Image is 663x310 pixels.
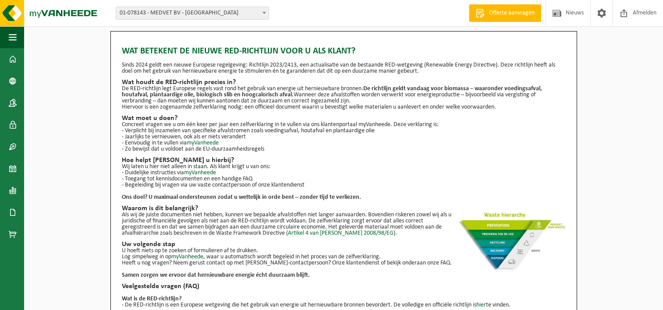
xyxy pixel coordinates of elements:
h2: Veelgestelde vragen (FAQ) [122,283,566,290]
p: U hoeft niets op te zoeken of formulieren af te drukken. Log simpelweg in op , waar u automatisch... [122,248,566,260]
p: - Toegang tot kennisdocumenten en een handige FAQ [122,176,566,182]
p: - Zo bewijst dat u voldoet aan de EU-duurzaamheidsregels [122,146,566,152]
p: - Jaarlijks te vernieuwen, ook als er niets verandert [122,134,566,140]
a: hier [476,302,486,308]
a: Offerte aanvragen [469,4,541,22]
strong: De richtlijn geldt vandaag voor biomassa – waaronder voedingsafval, houtafval, plantaardige olie,... [122,85,542,98]
b: Wat is de RED-richtlijn? [122,296,181,302]
p: Wij laten u hier niet alleen in staan. Als klant krijgt u van ons: [122,164,566,170]
span: 01-078143 - MEDVET BV - ANTWERPEN [116,7,269,19]
p: - De RED-richtlijn is een Europese wetgeving die het gebruik van energie uit hernieuwbare bronnen... [122,302,566,308]
span: 01-078143 - MEDVET BV - ANTWERPEN [116,7,269,20]
p: Concreet vragen we u om één keer per jaar een zelfverklaring in te vullen via ons klantenportaal ... [122,122,566,128]
h2: Uw volgende stap [122,241,566,248]
p: Hiervoor is een zogenaamde zelfverklaring nodig: een officieel document waarin u bevestigt welke ... [122,104,566,110]
a: myVanheede [171,254,203,260]
p: Sinds 2024 geldt een nieuwe Europese regelgeving: Richtlijn 2023/2413, een actualisatie van de be... [122,62,566,74]
h2: Waarom is dit belangrijk? [122,205,566,212]
span: Offerte aanvragen [487,9,537,18]
p: - Begeleiding bij vragen via uw vaste contactpersoon of onze klantendienst [122,182,566,188]
p: - Eenvoudig in te vullen via [122,140,566,146]
p: De RED-richtlijn legt Europese regels vast rond het gebruik van energie uit hernieuwbare bronnen.... [122,86,566,104]
h2: Wat houdt de RED-richtlijn precies in? [122,79,566,86]
a: Artikel 4 van [PERSON_NAME] 2008/98/EG [288,230,394,236]
b: Samen zorgen we ervoor dat hernieuwbare energie écht duurzaam blijft. [122,272,310,278]
p: Heeft u nog vragen? Neem gerust contact op met [PERSON_NAME]-contactpersoon? Onze klantendienst o... [122,260,566,266]
p: - Verplicht bij inzamelen van specifieke afvalstromen zoals voedingsafval, houtafval en plantaard... [122,128,566,134]
a: myVanheede [184,169,216,176]
span: Wat betekent de nieuwe RED-richtlijn voor u als klant? [122,45,355,58]
h2: Hoe helpt [PERSON_NAME] u hierbij? [122,157,566,164]
p: - Duidelijke instructies via [122,170,566,176]
h2: Wat moet u doen? [122,115,566,122]
p: Als wij de juiste documenten niet hebben, kunnen we bepaalde afvalstoffen niet langer aanvaarden.... [122,212,566,236]
strong: Ons doel? U maximaal ondersteunen zodat u wettelijk in orde bent – zonder tijd te verliezen. [122,194,361,201]
a: myVanheede [187,140,219,146]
